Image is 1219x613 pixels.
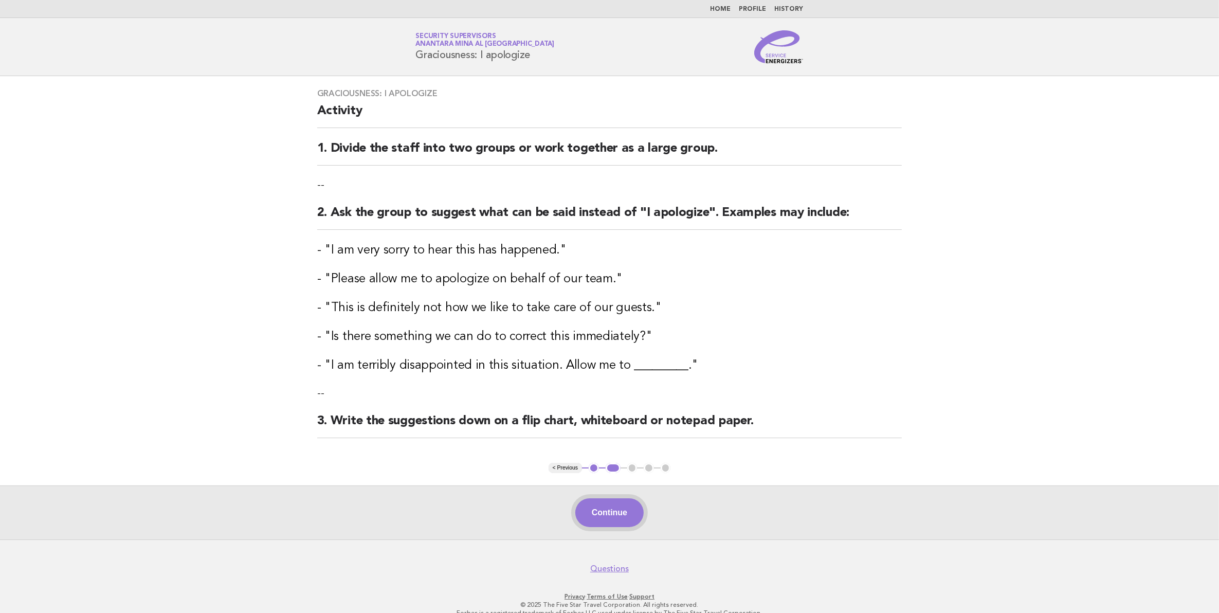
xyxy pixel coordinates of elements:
p: · · [295,592,924,601]
p: -- [317,386,902,401]
button: < Previous [549,463,582,473]
img: Service Energizers [754,30,804,63]
a: History [775,6,804,12]
h1: Graciousness: I apologize [416,33,555,60]
a: Home [711,6,731,12]
h3: - "Is there something we can do to correct this immediately?" [317,329,902,345]
a: Terms of Use [587,593,628,600]
h2: 2. Ask the group to suggest what can be said instead of "I apologize". Examples may include: [317,205,902,230]
a: Questions [590,564,629,574]
p: © 2025 The Five Star Travel Corporation. All rights reserved. [295,601,924,609]
button: 2 [606,463,621,473]
h2: 1. Divide the staff into two groups or work together as a large group. [317,140,902,166]
a: Profile [739,6,767,12]
button: 1 [589,463,599,473]
h3: - "Please allow me to apologize on behalf of our team." [317,271,902,287]
p: -- [317,178,902,192]
a: Support [629,593,654,600]
button: Continue [575,498,644,527]
h3: - "I am very sorry to hear this has happened." [317,242,902,259]
h3: Graciousness: I apologize [317,88,902,99]
h2: Activity [317,103,902,128]
h3: - "This is definitely not how we like to take care of our guests." [317,300,902,316]
h2: 3. Write the suggestions down on a flip chart, whiteboard or notepad paper. [317,413,902,438]
a: Security SupervisorsAnantara Mina al [GEOGRAPHIC_DATA] [416,33,555,47]
span: Anantara Mina al [GEOGRAPHIC_DATA] [416,41,555,48]
a: Privacy [565,593,585,600]
h3: - "I am terribly disappointed in this situation. Allow me to _________." [317,357,902,374]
